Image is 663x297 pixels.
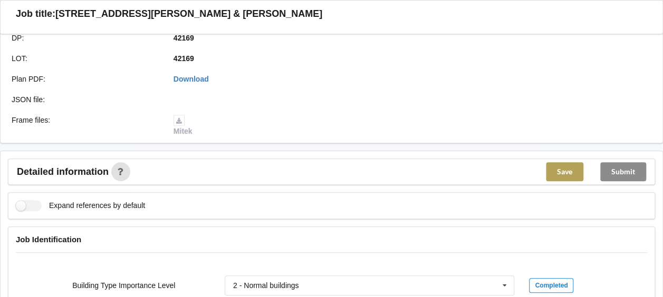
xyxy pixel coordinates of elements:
[174,75,209,83] a: Download
[16,200,145,211] label: Expand references by default
[72,281,175,290] label: Building Type Importance Level
[529,278,573,293] div: Completed
[174,54,194,63] b: 42169
[4,33,166,43] div: DP :
[4,74,166,84] div: Plan PDF :
[16,8,55,20] h3: Job title:
[4,115,166,137] div: Frame files :
[16,234,647,244] h4: Job Identification
[4,53,166,64] div: LOT :
[17,167,109,176] span: Detailed information
[4,94,166,105] div: JSON file :
[55,8,322,20] h3: [STREET_ADDRESS][PERSON_NAME] & [PERSON_NAME]
[546,162,583,181] button: Save
[233,282,299,289] div: 2 - Normal buildings
[174,34,194,42] b: 42169
[174,116,193,136] a: Mitek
